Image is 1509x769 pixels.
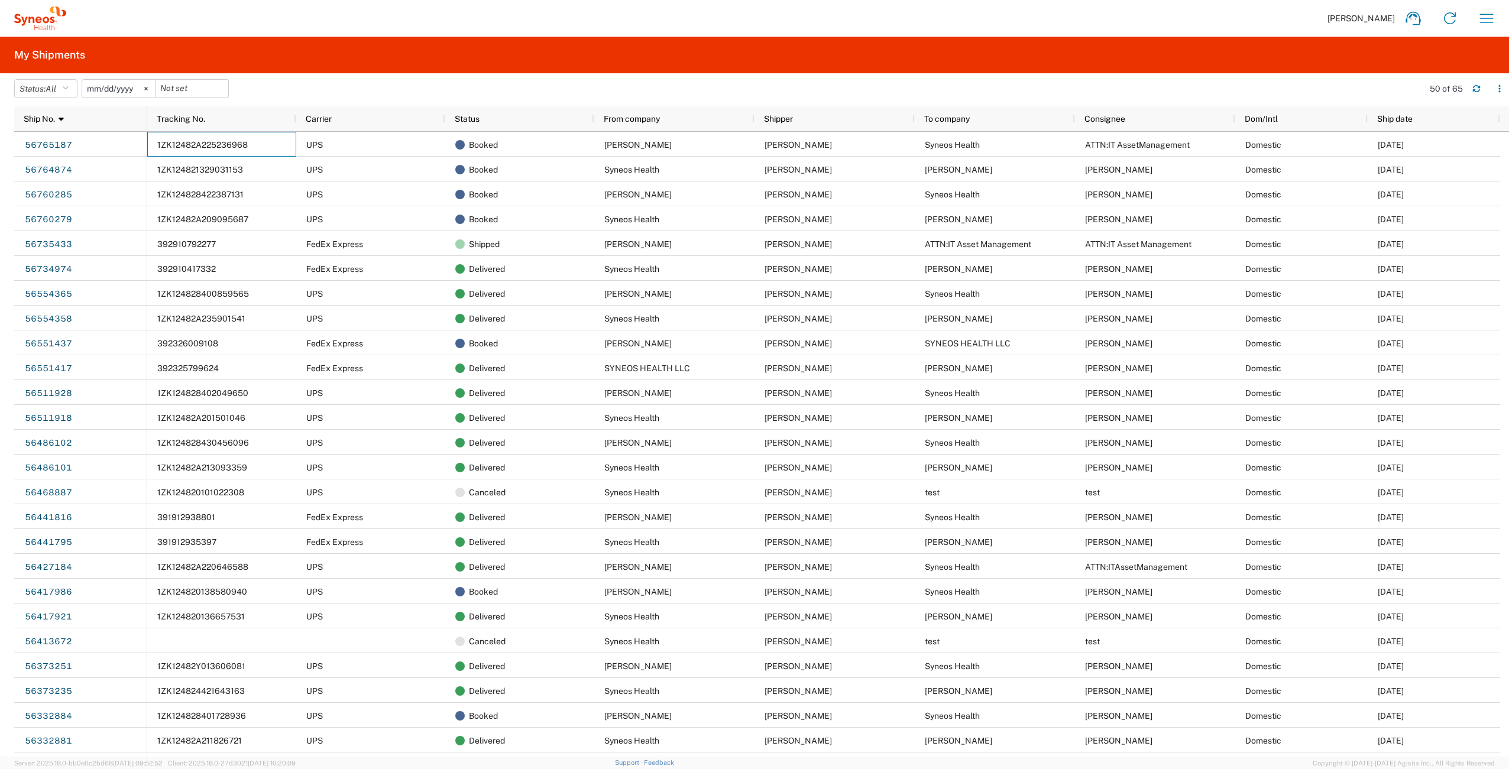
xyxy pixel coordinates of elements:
span: William Tam [1085,215,1152,224]
span: Laura Diaz [925,463,992,472]
span: Shannon Waters [765,215,832,224]
span: Tracking No. [157,114,205,124]
span: Syneos Health [925,661,980,671]
span: FedEx Express [306,512,363,522]
span: Shannon Waters [765,314,832,323]
span: Syneos Health [925,289,980,298]
span: 08/06/2025 [1378,612,1404,621]
span: UPS [306,711,323,721]
span: Syneos Health [604,488,659,497]
span: Domestic [1245,587,1281,596]
span: Ship date [1377,114,1413,124]
a: 56417986 [24,583,73,602]
span: Syneos Health [925,562,980,572]
span: Delivered [469,381,505,405]
span: Syneos Health [925,587,980,596]
span: Domestic [1245,686,1281,696]
span: 392325799624 [157,364,219,373]
span: Consignee [1084,114,1125,124]
span: Booked [469,579,498,604]
span: FedEx Express [306,364,363,373]
a: 56486102 [24,434,73,453]
span: UPS [306,190,323,199]
span: 1ZK124820101022308 [157,488,244,497]
a: 56441816 [24,508,73,527]
span: 08/01/2025 [1378,686,1404,696]
span: Domestic [1245,661,1281,671]
span: Dom/Intl [1245,114,1278,124]
span: 08/20/2025 [1378,289,1404,298]
a: 56332884 [24,707,73,726]
span: Constance Woods [925,264,992,274]
span: Shannon Waters [765,612,832,621]
span: Domestic [1245,364,1281,373]
span: Domestic [1245,711,1281,721]
span: Shannon Waters [765,165,832,174]
span: Domestic [1245,215,1281,224]
a: 56373251 [24,657,73,676]
span: William Tam [925,215,992,224]
span: UPS [306,686,323,696]
span: UPS [306,438,323,447]
span: 07/29/2025 [1378,736,1404,745]
span: Shannon Waters [765,364,832,373]
span: 1ZK12482A235901541 [157,314,245,323]
span: Karen Nunley [925,736,992,745]
a: 56760285 [24,186,73,205]
span: 08/15/2025 [1378,413,1404,423]
span: SYNEOS HEALTH LLC [604,364,690,373]
span: [PERSON_NAME] [1327,13,1395,24]
span: Vruta Patel [925,364,992,373]
span: Ella Gagliardi [604,140,672,150]
span: Jan Gilchrist [604,562,672,572]
a: 56554365 [24,285,73,304]
span: Shannon Waters [1085,339,1152,348]
span: Domestic [1245,264,1281,274]
span: Delivered [469,405,505,430]
span: Shannon Waters [1085,587,1152,596]
span: Rita Blalock [925,612,992,621]
span: Syneos Health [604,537,659,547]
span: test [1085,637,1100,646]
button: Status:All [14,79,77,98]
span: Karen Nunley [1085,736,1152,745]
span: Booked [469,331,498,356]
span: 09/05/2025 [1378,239,1404,249]
span: Ship No. [24,114,55,124]
span: Laura Diaz [604,438,672,447]
span: 1ZK12482A211826721 [157,736,242,745]
span: Delivered [469,306,505,331]
span: 08/12/2025 [1378,488,1404,497]
span: Domestic [1245,388,1281,398]
span: 1ZK124821329031153 [157,165,243,174]
span: Domestic [1245,562,1281,572]
span: Carrier [306,114,332,124]
span: Kelsey Thomas [604,289,672,298]
a: 56734974 [24,260,73,279]
a: 56764874 [24,161,73,180]
span: 1ZK12482A213093359 [157,463,247,472]
span: Shannon Waters [765,637,832,646]
span: 1ZK124828401728936 [157,711,246,721]
span: Laura Diaz [765,438,832,447]
span: Domestic [1245,438,1281,447]
span: Syneos Health [925,190,980,199]
span: Shannon Waters [765,264,832,274]
span: FedEx Express [306,537,363,547]
span: UPS [306,289,323,298]
span: Shipper [764,114,793,124]
span: William Tam [765,190,832,199]
span: 09/05/2025 [1378,264,1404,274]
a: 56551437 [24,335,73,353]
span: Syneos Health [925,438,980,447]
span: Shannon Waters [1085,512,1152,522]
span: Canceled [469,480,506,505]
span: Delivered [469,604,505,629]
span: Delivered [469,430,505,455]
span: Syneos Health [604,215,659,224]
span: Constance Woods [1085,264,1152,274]
span: Victoria Wilson [765,512,832,522]
input: Not set [82,80,155,98]
a: 56417921 [24,608,73,627]
span: Shannon Waters [1085,388,1152,398]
